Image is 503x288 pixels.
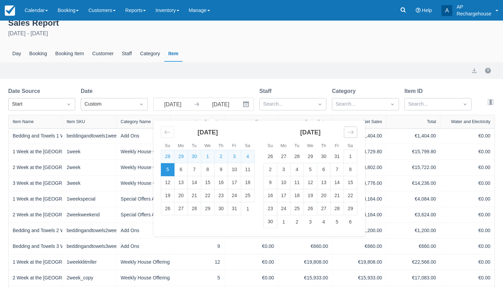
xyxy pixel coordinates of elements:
td: Choose Sunday, November 23, 2025 as your check-out date. It’s available. [264,202,277,215]
td: Selected. Saturday, October 4, 2025 [241,150,255,163]
div: Calendar [153,120,365,236]
a: Bedding and Towels 3 Week [13,243,72,250]
div: €14,236.00 [390,180,436,187]
td: Choose Friday, November 14, 2025 as your check-out date. It’s available. [331,176,344,189]
div: Category [136,46,164,62]
div: Booking Item [51,46,88,62]
div: 2weekweekend [67,211,112,218]
span: Dropdown icon [317,101,323,108]
td: Choose Friday, October 17, 2025 as your check-out date. It’s available. [228,176,241,189]
td: Choose Tuesday, November 25, 2025 as your check-out date. It’s available. [291,202,304,215]
td: Choose Thursday, December 4, 2025 as your check-out date. It’s available. [317,215,331,228]
div: €0.00 [229,259,274,266]
div: €1,404.00 [390,132,436,140]
td: Selected. Tuesday, September 30, 2025 [188,150,201,163]
td: Choose Monday, November 17, 2025 as your check-out date. It’s available. [277,189,291,202]
div: €0.00 [444,274,490,281]
td: Choose Saturday, November 29, 2025 as your check-out date. It’s available. [344,202,357,215]
td: Choose Monday, November 3, 2025 as your check-out date. It’s available. [277,163,291,176]
strong: [DATE] [197,129,218,136]
div: Sales Report [8,16,495,28]
div: 9 [175,243,220,250]
td: Selected as end date. Sunday, October 5, 2025 [161,163,175,176]
span: Help [422,8,432,13]
td: Choose Sunday, October 19, 2025 as your check-out date. It’s available. [161,189,175,202]
td: Choose Tuesday, October 21, 2025 as your check-out date. It’s available. [188,189,201,202]
a: Bedding and Towels 1 Week [13,132,72,140]
span: Dropdown icon [462,101,468,108]
div: 1week [67,148,112,155]
td: Choose Monday, October 6, 2025 as your check-out date. It’s available. [175,163,188,176]
td: Selected. Friday, October 3, 2025 [228,150,241,163]
div: [DATE] - [DATE] [8,29,495,38]
div: A [441,5,452,16]
small: Th [321,143,326,148]
td: Choose Saturday, December 6, 2025 as your check-out date. It’s available. [344,215,357,228]
small: Sa [348,143,353,148]
td: Choose Saturday, October 11, 2025 as your check-out date. It’s available. [241,163,255,176]
div: Add Ons [121,132,166,140]
td: Choose Monday, October 27, 2025 as your check-out date. It’s available. [175,202,188,215]
td: Choose Wednesday, October 15, 2025 as your check-out date. It’s available. [201,176,215,189]
div: €4,084.00 [390,195,436,203]
div: €0.00 [229,243,274,250]
div: €0.00 [444,259,490,266]
td: Choose Tuesday, November 11, 2025 as your check-out date. It’s available. [291,176,304,189]
div: Day [8,46,25,62]
div: Move backward to switch to the previous month. [161,127,174,138]
div: €0.00 [444,243,490,250]
td: Choose Saturday, November 8, 2025 as your check-out date. It’s available. [344,163,357,176]
input: End Date [202,98,240,110]
div: 12 [175,259,220,266]
i: Help [416,8,421,13]
div: beddingandtowels3week [67,243,112,250]
div: €15,933.00 [283,274,328,281]
td: Choose Tuesday, November 18, 2025 as your check-out date. It’s available. [291,189,304,202]
div: €660.00 [390,243,436,250]
div: €22,568.00 [390,259,436,266]
div: €17,083.00 [390,274,436,281]
div: Staff [118,46,136,62]
td: Choose Monday, December 1, 2025 as your check-out date. It’s available. [277,215,291,228]
td: Choose Saturday, October 25, 2025 as your check-out date. It’s available. [241,189,255,202]
td: Choose Wednesday, November 5, 2025 as your check-out date. It’s available. [304,163,317,176]
td: Choose Saturday, November 1, 2025 as your check-out date. It’s available. [241,202,255,215]
td: Choose Thursday, October 9, 2025 as your check-out date. It’s available. [215,163,228,176]
td: Selected. Monday, September 29, 2025 [175,150,188,163]
span: Dropdown icon [389,101,396,108]
td: Choose Tuesday, October 14, 2025 as your check-out date. It’s available. [188,176,201,189]
td: Choose Tuesday, October 7, 2025 as your check-out date. It’s available. [188,163,201,176]
button: export [470,67,478,75]
a: 1 Week at the [GEOGRAPHIC_DATA] in [GEOGRAPHIC_DATA] [13,148,149,155]
div: Net Sales [363,119,382,124]
a: 3 Week at the [GEOGRAPHIC_DATA] in [GEOGRAPHIC_DATA] [13,180,149,187]
td: Choose Sunday, November 9, 2025 as your check-out date. It’s available. [264,176,277,189]
td: Choose Thursday, November 13, 2025 as your check-out date. It’s available. [317,176,331,189]
td: Choose Tuesday, October 28, 2025 as your check-out date. It’s available. [291,150,304,163]
td: Choose Wednesday, November 12, 2025 as your check-out date. It’s available. [304,176,317,189]
td: Choose Friday, December 5, 2025 as your check-out date. It’s available. [331,215,344,228]
td: Choose Tuesday, October 28, 2025 as your check-out date. It’s available. [188,202,201,215]
td: Choose Wednesday, October 8, 2025 as your check-out date. It’s available. [201,163,215,176]
div: Special Offers Agger [121,211,166,218]
td: Choose Thursday, October 30, 2025 as your check-out date. It’s available. [317,150,331,163]
div: Weekly House Offering Agger [121,148,166,155]
div: €15,933.00 [337,274,382,281]
td: Choose Friday, October 10, 2025 as your check-out date. It’s available. [228,163,241,176]
span: Dropdown icon [65,101,72,108]
small: We [307,143,313,148]
small: Su [268,143,273,148]
a: 1 Week at the [GEOGRAPHIC_DATA] in [GEOGRAPHIC_DATA] [13,259,149,266]
small: Su [165,143,170,148]
td: Choose Wednesday, October 22, 2025 as your check-out date. It’s available. [201,189,215,202]
div: Customer [88,46,118,62]
td: Choose Sunday, October 26, 2025 as your check-out date. It’s available. [264,150,277,163]
div: 2week [67,164,112,171]
label: Staff [259,87,274,95]
td: Choose Wednesday, November 19, 2025 as your check-out date. It’s available. [304,189,317,202]
div: 5 [175,274,220,281]
div: Weekly House Offering Klitmøller [121,274,166,281]
td: Choose Friday, October 31, 2025 as your check-out date. It’s available. [228,202,241,215]
p: AP [456,3,491,10]
td: Choose Sunday, November 30, 2025 as your check-out date. It’s available. [264,215,277,228]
